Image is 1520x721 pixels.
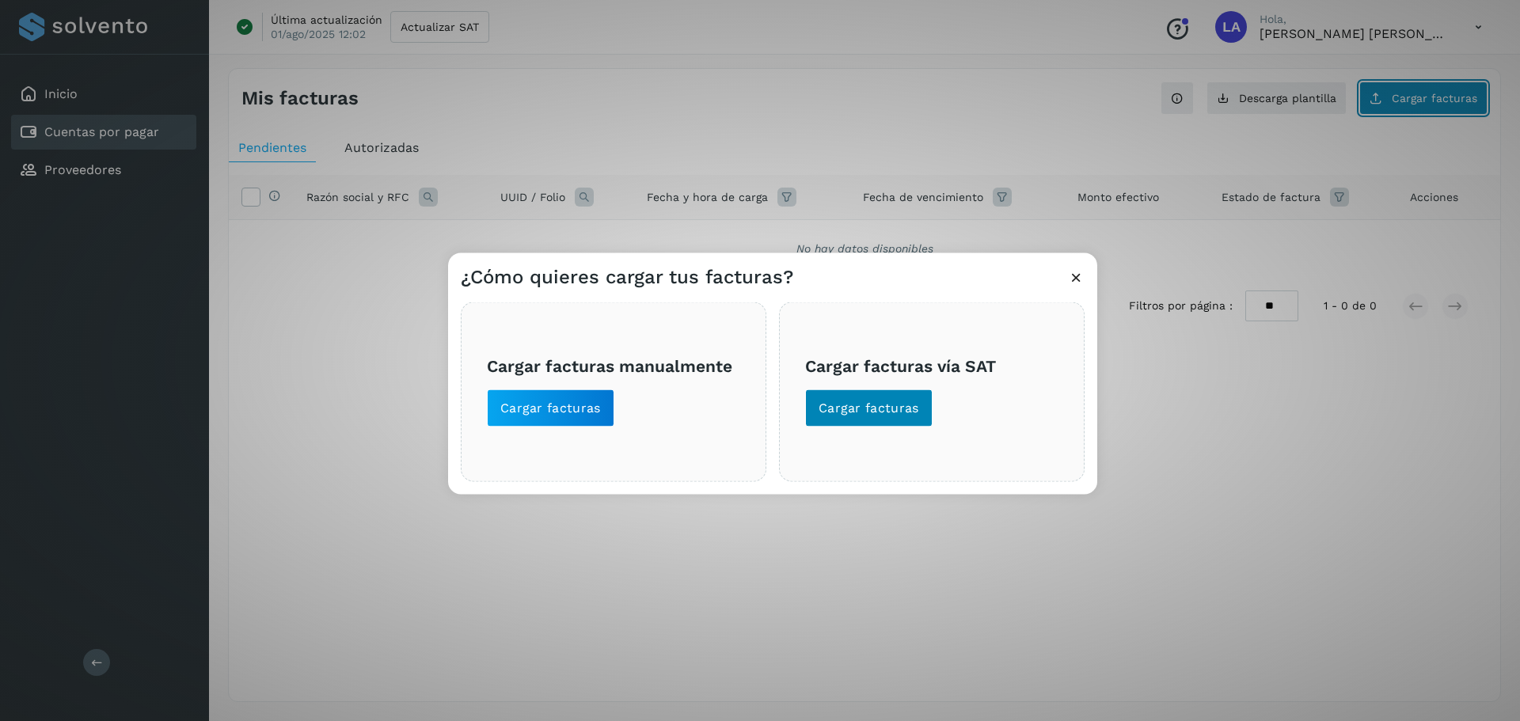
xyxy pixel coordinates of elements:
h3: Cargar facturas vía SAT [805,356,1058,376]
button: Cargar facturas [805,389,933,427]
span: Cargar facturas [819,399,919,416]
span: Cargar facturas [500,399,601,416]
h3: ¿Cómo quieres cargar tus facturas? [461,265,793,288]
h3: Cargar facturas manualmente [487,356,740,376]
button: Cargar facturas [487,389,614,427]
